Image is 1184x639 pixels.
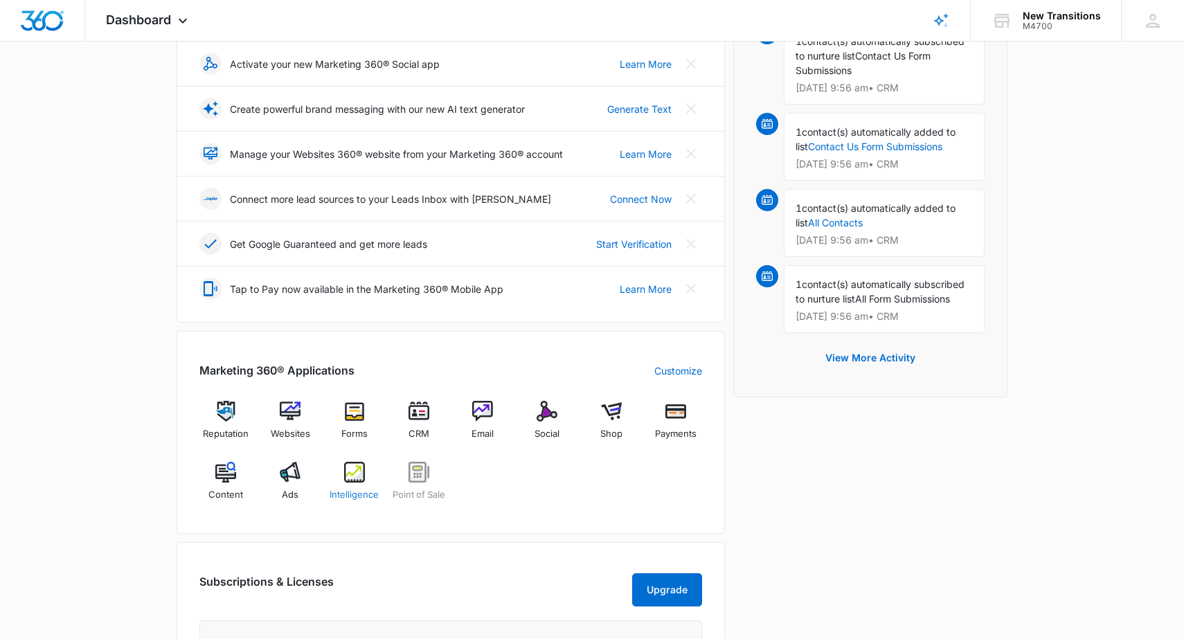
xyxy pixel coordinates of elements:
a: Customize [654,363,702,378]
button: Close [680,143,702,165]
a: Ads [264,462,317,512]
p: Tap to Pay now available in the Marketing 360® Mobile App [230,282,503,296]
span: Ads [282,488,298,502]
span: CRM [409,427,429,441]
p: [DATE] 9:56 am • CRM [796,312,973,321]
button: Close [680,278,702,300]
button: View More Activity [811,341,929,375]
a: Payments [649,401,702,451]
span: contact(s) automatically subscribed to nurture list [796,278,965,305]
a: Learn More [620,147,672,161]
span: 1 [796,126,802,138]
button: Close [680,53,702,75]
a: Point of Sale [392,462,445,512]
a: Start Verification [596,237,672,251]
a: Reputation [199,401,253,451]
a: Shop [585,401,638,451]
p: Connect more lead sources to your Leads Inbox with [PERSON_NAME] [230,192,551,206]
span: Social [535,427,559,441]
a: Websites [264,401,317,451]
a: Intelligence [328,462,382,512]
p: Manage your Websites 360® website from your Marketing 360® account [230,147,563,161]
span: Shop [600,427,622,441]
span: Forms [341,427,368,441]
a: Contact Us Form Submissions [808,141,942,152]
h2: Subscriptions & Licenses [199,573,334,601]
a: Email [456,401,510,451]
button: Close [680,188,702,210]
span: Reputation [203,427,249,441]
button: Close [680,233,702,255]
span: 1 [796,278,802,290]
span: contact(s) automatically added to list [796,126,956,152]
a: Learn More [620,282,672,296]
button: Upgrade [632,573,702,606]
p: Activate your new Marketing 360® Social app [230,57,440,71]
a: All Contacts [808,217,863,228]
span: Email [472,427,494,441]
a: Connect Now [610,192,672,206]
p: [DATE] 9:56 am • CRM [796,159,973,169]
div: account name [1023,10,1101,21]
span: contact(s) automatically added to list [796,202,956,228]
p: [DATE] 9:56 am • CRM [796,235,973,245]
a: CRM [392,401,445,451]
button: Close [680,98,702,120]
h2: Marketing 360® Applications [199,362,355,379]
span: Point of Sale [393,488,445,502]
a: Generate Text [607,102,672,116]
a: Forms [328,401,382,451]
a: Learn More [620,57,672,71]
p: [DATE] 9:56 am • CRM [796,83,973,93]
span: Payments [655,427,697,441]
span: Intelligence [330,488,379,502]
a: Content [199,462,253,512]
span: Content [208,488,243,502]
p: Get Google Guaranteed and get more leads [230,237,427,251]
div: account id [1023,21,1101,31]
span: Contact Us Form Submissions [796,50,931,76]
p: Create powerful brand messaging with our new AI text generator [230,102,525,116]
span: Websites [271,427,310,441]
span: Dashboard [106,12,171,27]
span: 1 [796,202,802,214]
span: All Form Submissions [855,293,950,305]
a: Social [521,401,574,451]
